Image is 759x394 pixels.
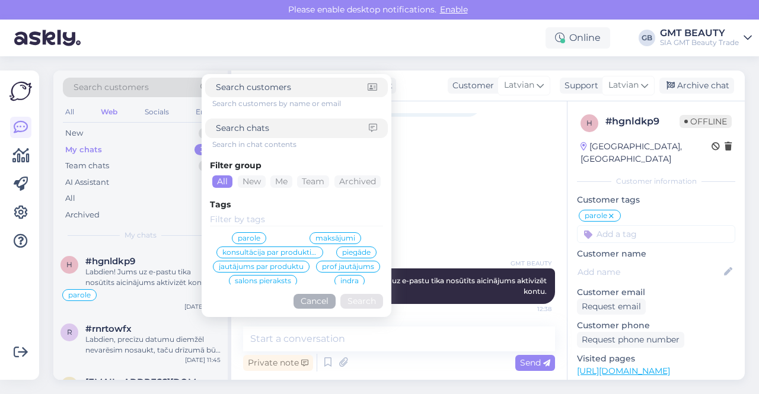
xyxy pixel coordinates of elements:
div: New [65,127,83,139]
p: Customer phone [577,319,735,332]
span: GMT BEAUTY [507,259,551,268]
span: Latvian [608,79,639,92]
span: #hgnldkp9 [85,256,135,267]
div: Email [193,104,218,120]
span: h [66,260,72,269]
span: konsultācija par produktiem [222,249,317,256]
div: Online [546,27,610,49]
div: Tags [210,198,383,211]
div: Support [560,79,598,92]
span: #rnrtowfx [85,323,132,334]
div: GMT BEAUTY [660,28,739,38]
span: r [67,328,72,337]
div: Customer information [577,176,735,187]
a: [URL][DOMAIN_NAME] [577,366,670,376]
div: Search in chat contents [212,139,388,150]
span: Offline [680,115,732,128]
input: Add a tag [577,225,735,243]
span: Latvian [504,79,534,92]
div: All [65,193,75,204]
div: Archived [65,209,100,221]
div: My chats [65,144,102,156]
div: Private note [243,355,313,371]
div: All [63,104,76,120]
input: Search customers [216,81,368,94]
div: [DATE] 12:38 [184,302,221,311]
span: druvisb@gmail.com [85,377,209,387]
input: Add name [578,265,722,278]
p: Customer email [577,286,735,299]
div: Customer [448,79,494,92]
p: Visited pages [577,353,735,365]
p: Customer tags [577,194,735,206]
span: Labdien! Jums uz e-pastu tika nosūtīts aicinājums aktivizēt kontu. [339,276,548,296]
div: Team chats [65,160,109,172]
img: Askly Logo [9,80,32,102]
span: Send [520,357,550,368]
div: Labdien! Jums uz e-pastu tika nosūtīts aicinājums aktivizēt kontu. [85,267,221,288]
div: Labdien, precīzu datumu diemžēl nevarēsim nosaukt, taču drīzumā būs pieejami [85,334,221,355]
span: parole [585,212,607,219]
div: SIA GMT Beauty Trade [660,38,739,47]
a: GMT BEAUTYSIA GMT Beauty Trade [660,28,752,47]
span: Enable [436,4,471,15]
div: Filter group [210,159,383,172]
input: Filter by tags [210,213,383,226]
div: AI Assistant [65,177,109,188]
span: parole [68,292,91,299]
span: My chats [125,230,157,241]
div: All [212,175,232,188]
div: GB [639,30,655,46]
div: Web [98,104,120,120]
div: # hgnldkp9 [605,114,680,129]
p: Customer name [577,248,735,260]
div: 0 [199,127,216,139]
div: Socials [142,104,171,120]
input: Search chats [216,122,369,134]
span: h [586,118,592,127]
div: Archive chat [659,78,734,94]
div: Search customers by name or email [212,98,388,109]
span: Search customers [74,81,149,94]
span: 12:38 [507,305,551,313]
div: 37 [194,144,216,156]
div: [DATE] 11:45 [185,355,221,364]
span: jautājums par produktu [219,263,304,270]
div: Request email [577,299,646,315]
div: Request phone number [577,332,684,348]
div: [GEOGRAPHIC_DATA], [GEOGRAPHIC_DATA] [581,140,712,165]
div: 0 [199,160,216,172]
